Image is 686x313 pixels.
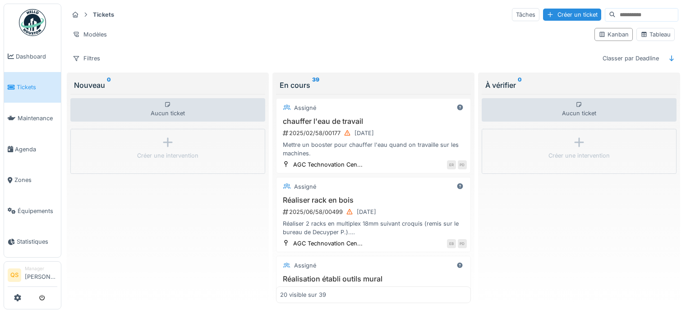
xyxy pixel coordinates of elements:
h3: Réalisation établi outils mural [280,275,467,283]
div: Aucun ticket [70,98,265,122]
div: 2025/06/58/00499 [282,206,467,218]
a: QS Manager[PERSON_NAME] [8,265,57,287]
div: ER [447,160,456,169]
div: 2025/06/58/00479 [282,285,467,296]
h3: chauffer l'eau de travail [280,117,467,126]
a: Maintenance [4,103,61,134]
a: Tickets [4,72,61,103]
div: Assigné [294,261,316,270]
sup: 39 [312,80,319,91]
strong: Tickets [89,10,118,19]
a: Agenda [4,134,61,165]
div: Manager [25,265,57,272]
a: Équipements [4,195,61,227]
div: Mettre un booster pour chauffer l'eau quand on travaille sur les machines. [280,141,467,158]
span: Équipements [18,207,57,215]
div: AGC Technovation Cen... [293,160,363,169]
div: PD [458,160,467,169]
li: [PERSON_NAME] [25,265,57,285]
div: Tableau [640,30,671,39]
div: PD [458,239,467,248]
div: Aucun ticket [482,98,677,122]
div: Classer par Deadline [599,52,663,65]
div: Réaliser 2 racks en multiplex 18mm suivant croquis (remis sur le bureau de Decuyper P.). Attentio... [280,219,467,236]
div: Modèles [69,28,111,41]
h3: Réaliser rack en bois [280,196,467,204]
div: 20 visible sur 39 [280,290,326,299]
img: Badge_color-CXgf-gQk.svg [19,9,46,36]
li: QS [8,268,21,282]
span: Maintenance [18,114,57,122]
span: Statistiques [17,237,57,246]
div: Créer un ticket [543,9,601,21]
div: 2025/02/58/00177 [282,127,467,139]
div: Nouveau [74,80,262,91]
div: [DATE] [357,208,376,216]
div: [DATE] [355,129,374,137]
div: Kanban [599,30,629,39]
div: Créer une intervention [548,151,610,160]
div: AGC Technovation Cen... [293,239,363,248]
sup: 0 [518,80,522,91]
span: Agenda [15,145,57,154]
a: Zones [4,164,61,195]
div: EB [447,239,456,248]
a: Statistiques [4,227,61,258]
span: Dashboard [16,52,57,61]
span: Tickets [17,83,57,91]
div: Assigné [294,182,316,191]
div: Filtres [69,52,104,65]
span: Zones [14,176,57,184]
div: Créer une intervention [137,151,198,160]
a: Dashboard [4,41,61,72]
div: En cours [280,80,467,91]
sup: 0 [107,80,111,91]
div: Tâches [512,8,539,21]
div: Assigné [294,104,316,112]
div: À vérifier [485,80,673,91]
